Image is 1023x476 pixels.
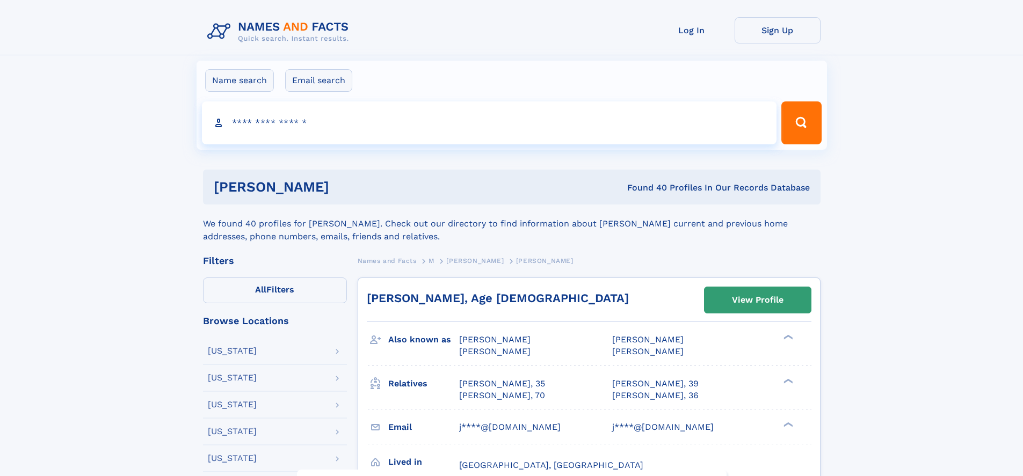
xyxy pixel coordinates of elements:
[612,346,684,356] span: [PERSON_NAME]
[388,453,459,471] h3: Lived in
[208,427,257,436] div: [US_STATE]
[478,182,810,194] div: Found 40 Profiles In Our Records Database
[214,180,478,194] h1: [PERSON_NAME]
[446,257,504,265] span: [PERSON_NAME]
[459,346,531,356] span: [PERSON_NAME]
[781,421,794,428] div: ❯
[516,257,574,265] span: [PERSON_NAME]
[459,378,545,390] a: [PERSON_NAME], 35
[203,316,347,326] div: Browse Locations
[781,377,794,384] div: ❯
[358,254,417,267] a: Names and Facts
[429,254,434,267] a: M
[612,378,699,390] a: [PERSON_NAME], 39
[388,418,459,436] h3: Email
[202,101,777,144] input: search input
[203,277,347,303] label: Filters
[388,331,459,349] h3: Also known as
[459,460,643,470] span: [GEOGRAPHIC_DATA], [GEOGRAPHIC_DATA]
[208,374,257,382] div: [US_STATE]
[285,69,352,92] label: Email search
[203,204,821,243] div: We found 40 profiles for [PERSON_NAME]. Check out our directory to find information about [PERSON...
[203,256,347,266] div: Filters
[612,390,699,401] a: [PERSON_NAME], 36
[255,284,266,295] span: All
[203,17,358,46] img: Logo Names and Facts
[612,334,684,345] span: [PERSON_NAME]
[459,334,531,345] span: [PERSON_NAME]
[208,454,257,463] div: [US_STATE]
[781,101,821,144] button: Search Button
[208,347,257,355] div: [US_STATE]
[446,254,504,267] a: [PERSON_NAME]
[459,390,545,401] a: [PERSON_NAME], 70
[367,291,629,305] a: [PERSON_NAME], Age [DEMOGRAPHIC_DATA]
[705,287,811,313] a: View Profile
[388,375,459,393] h3: Relatives
[732,288,783,312] div: View Profile
[781,334,794,341] div: ❯
[429,257,434,265] span: M
[205,69,274,92] label: Name search
[649,17,735,43] a: Log In
[735,17,821,43] a: Sign Up
[208,400,257,409] div: [US_STATE]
